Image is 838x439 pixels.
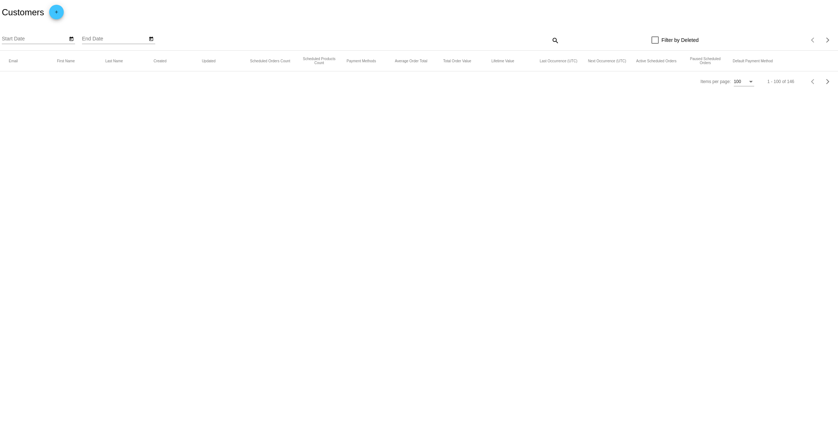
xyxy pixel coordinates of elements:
button: Change sorting for DefaultPaymentMethod [733,59,773,63]
button: Change sorting for UpdatedUtc [202,59,216,63]
button: Previous page [806,74,821,89]
button: Previous page [806,33,821,47]
button: Next page [821,74,835,89]
input: End Date [82,36,148,42]
button: Next page [821,33,835,47]
button: Change sorting for ScheduledOrderLTV [492,59,514,63]
mat-select: Items per page: [734,79,754,85]
button: Change sorting for AverageScheduledOrderTotal [395,59,427,63]
button: Change sorting for NextScheduledOrderOccurrenceUtc [588,59,626,63]
button: Change sorting for TotalScheduledOrderValue [443,59,471,63]
mat-icon: search [551,35,559,46]
div: Items per page: [701,79,731,84]
h2: Customers [2,7,44,17]
span: Filter by Deleted [662,36,699,44]
button: Change sorting for ActiveScheduledOrdersCount [636,59,677,63]
button: Change sorting for PaymentMethodsCount [346,59,376,63]
button: Change sorting for TotalProductsScheduledCount [298,57,340,65]
button: Change sorting for CreatedUtc [153,59,167,63]
button: Change sorting for Email [9,59,18,63]
button: Change sorting for PausedScheduledOrdersCount [685,57,726,65]
button: Open calendar [148,35,155,42]
span: 100 [734,79,741,84]
button: Change sorting for TotalScheduledOrdersCount [250,59,290,63]
button: Change sorting for FirstName [57,59,75,63]
button: Open calendar [67,35,75,42]
button: Change sorting for LastScheduledOrderOccurrenceUtc [540,59,577,63]
div: 1 - 100 of 146 [767,79,794,84]
mat-icon: add [52,9,61,18]
button: Change sorting for LastName [105,59,123,63]
input: Start Date [2,36,67,42]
